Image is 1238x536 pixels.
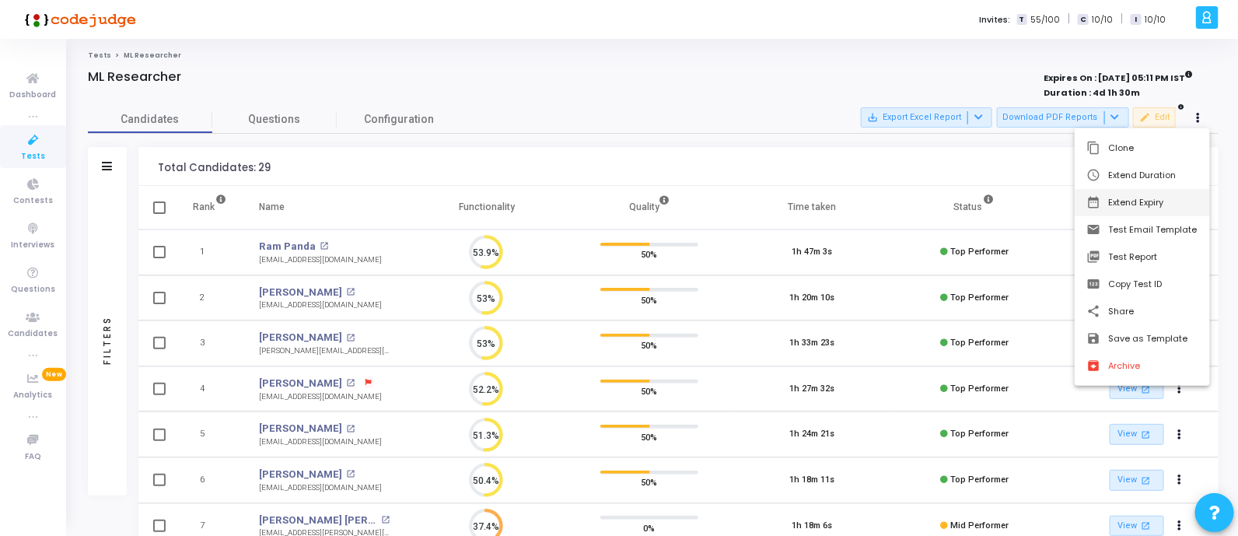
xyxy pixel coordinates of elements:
button: Test Report [1075,243,1210,271]
mat-icon: archive [1087,359,1103,374]
mat-icon: schedule [1087,168,1103,184]
mat-icon: picture_as_pdf [1087,250,1103,265]
button: Share [1075,298,1210,325]
button: Extend Duration [1075,162,1210,189]
mat-icon: email [1087,222,1103,238]
mat-icon: pin [1087,277,1103,293]
button: Save as Template [1075,325,1210,352]
button: Archive [1075,352,1210,380]
button: Copy Test ID [1075,271,1210,298]
button: Clone [1075,135,1210,162]
mat-icon: date_range [1087,195,1103,211]
mat-icon: content_copy [1087,141,1103,156]
mat-icon: save [1087,331,1103,347]
mat-icon: share [1087,304,1103,320]
button: Extend Expiry [1075,189,1210,216]
button: Test Email Template [1075,216,1210,243]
